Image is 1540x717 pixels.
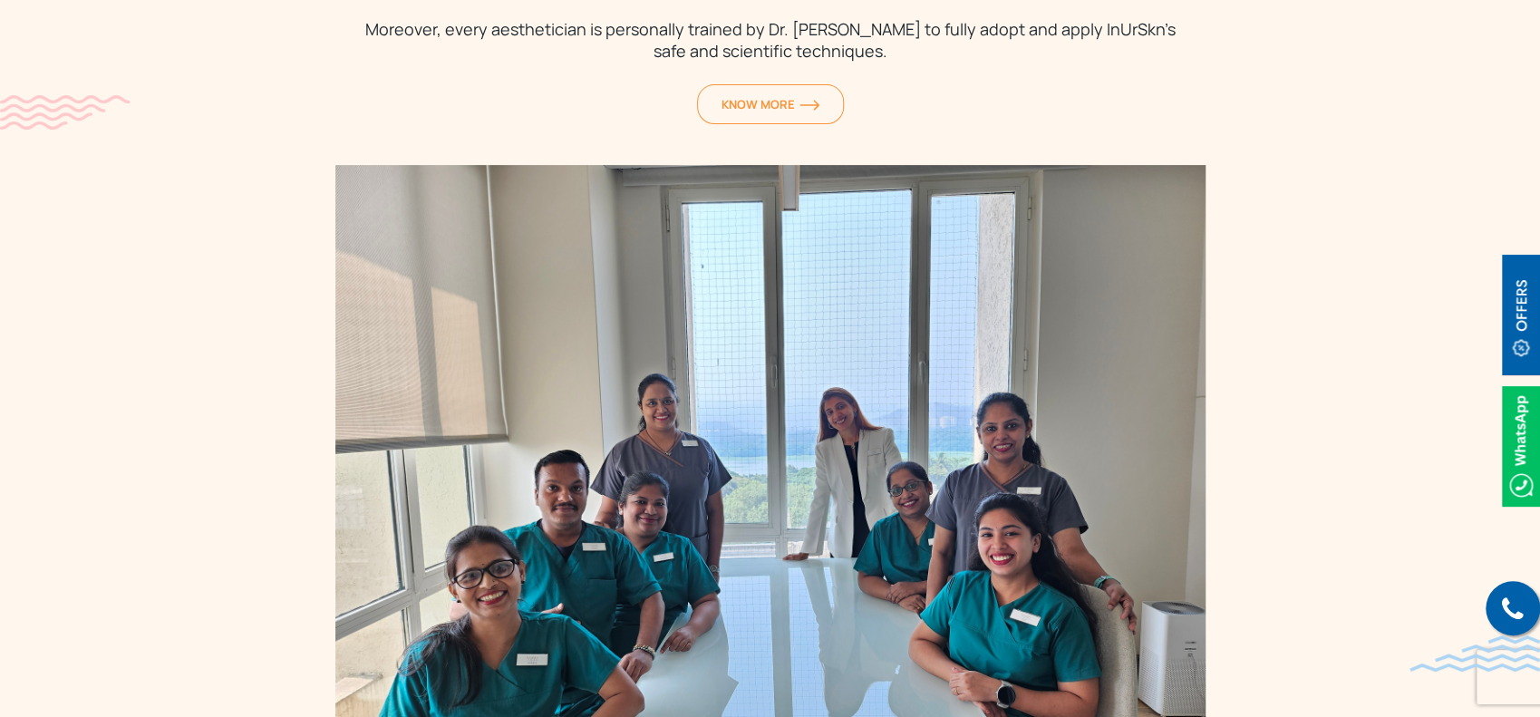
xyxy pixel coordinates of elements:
span: KNOW MORE [722,96,819,112]
img: Whatsappicon [1502,386,1540,507]
a: Whatsappicon [1502,434,1540,454]
p: Moreover, every aesthetician is personally trained by Dr. [PERSON_NAME] to fully adopt and apply ... [357,18,1184,62]
img: offerBt [1502,255,1540,375]
img: bluewave [1409,635,1540,672]
img: orange-arrow [799,100,819,111]
a: KNOW MOREorange-arrow [697,84,844,124]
